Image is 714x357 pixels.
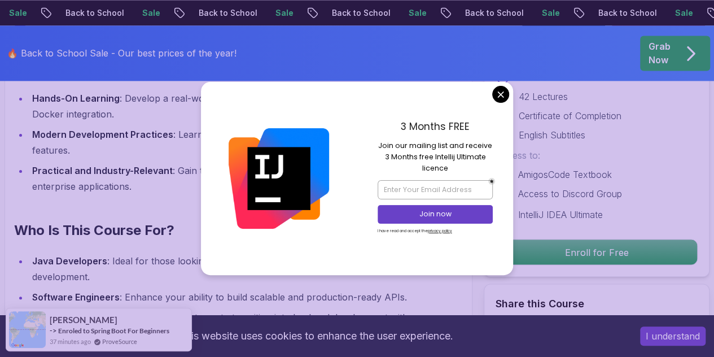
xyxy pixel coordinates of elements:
[593,7,629,19] p: Sale
[460,7,496,19] p: Sale
[29,289,418,305] li: : Enhance your ability to build scalable and production-ready APIs.
[496,240,697,264] p: Enroll for Free
[102,337,137,346] a: ProveSource
[7,46,236,60] p: 🔥 Back to School Sale - Our best prices of the year!
[14,221,418,240] h2: Who Is This Course For?
[496,239,698,265] button: Enroll for Free
[29,163,418,194] li: : Gain the skills needed for backend development in enterprise applications.
[518,187,622,201] p: Access to Discord Group
[29,253,418,285] li: : Ideal for those looking to master Spring Boot and modern backend development.
[250,7,327,19] p: Back to School
[194,7,230,19] p: Sale
[496,149,698,162] p: Access to:
[32,291,120,303] strong: Software Engineers
[32,255,107,267] strong: Java Developers
[518,168,612,181] p: AmigosCode Textbook
[519,90,568,103] p: 42 Lectures
[383,7,460,19] p: Back to School
[640,326,706,346] button: Accept cookies
[29,310,418,341] li: : A great way to transition into backend development with hands-on experience.
[50,337,91,346] span: 37 minutes ago
[58,326,169,335] a: Enroled to Spring Boot For Beginners
[327,7,363,19] p: Sale
[32,129,173,140] strong: Modern Development Practices
[60,7,97,19] p: Sale
[519,128,585,142] p: English Subtitles
[8,324,623,349] div: This website uses cookies to enhance the user experience.
[649,40,671,67] p: Grab Now
[117,7,194,19] p: Back to School
[50,315,117,325] span: [PERSON_NAME]
[29,90,418,122] li: : Develop a real-world Spring Boot API with database support and Docker integration.
[516,7,593,19] p: Back to School
[518,207,603,221] p: IntelliJ IDEA Ultimate
[32,93,120,104] strong: Hands-On Learning
[32,165,173,176] strong: Practical and Industry-Relevant
[519,109,621,123] p: Certificate of Completion
[29,127,418,158] li: : Learn how to containerize your apps and implement AI features.
[9,311,46,348] img: provesource social proof notification image
[496,295,698,311] h2: Share this Course
[50,326,57,335] span: ->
